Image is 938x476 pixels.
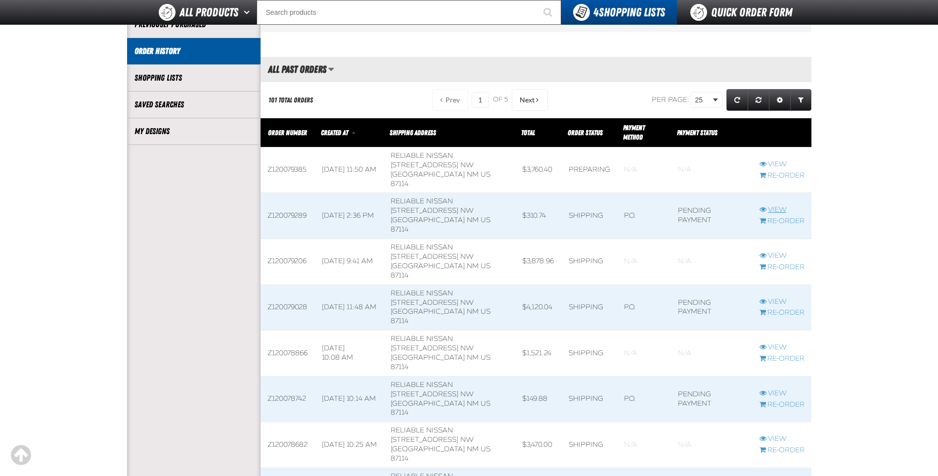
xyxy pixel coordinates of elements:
[481,445,491,453] span: US
[617,239,671,285] td: Blank
[261,331,315,377] td: Z120078866
[391,307,465,316] span: [GEOGRAPHIC_DATA]
[261,422,315,468] td: Z120078682
[391,381,453,389] span: Reliable Nissan
[391,161,474,169] span: [STREET_ADDRESS] NW
[562,285,617,331] td: Shipping
[671,331,752,377] td: Blank
[134,126,253,137] a: My Designs
[467,216,479,224] span: NM
[481,170,491,179] span: US
[617,193,671,239] td: P.O.
[328,61,334,78] button: Manage grid views. Current view is All Past Orders
[481,353,491,362] span: US
[759,389,804,398] a: View Z120078742 order
[568,129,603,137] a: Order Status
[515,422,562,468] td: $3,470.00
[134,72,253,84] a: Shopping Lists
[562,376,617,422] td: Shipping
[315,285,384,331] td: [DATE] 11:48 AM
[391,262,465,270] span: [GEOGRAPHIC_DATA]
[391,216,465,224] span: [GEOGRAPHIC_DATA]
[562,193,617,239] td: Shipping
[671,193,752,239] td: Pending payment
[467,262,479,270] span: NM
[481,216,491,224] span: US
[134,99,253,110] a: Saved Searches
[391,408,408,417] bdo: 87114
[759,171,804,181] a: Re-Order Z120079385 order
[521,129,535,137] a: Total
[261,147,315,193] td: Z120079385
[593,5,599,19] strong: 4
[759,251,804,261] a: View Z120079206 order
[562,147,617,193] td: Preparing
[617,331,671,377] td: Blank
[391,206,474,215] span: [STREET_ADDRESS] NW
[726,89,748,111] a: Refresh grid action
[759,446,804,455] a: Re-Order Z120078682 order
[391,363,408,371] bdo: 87114
[268,129,307,137] span: Order Number
[134,46,253,57] a: Order History
[315,147,384,193] td: [DATE] 11:50 AM
[391,445,465,453] span: [GEOGRAPHIC_DATA]
[261,285,315,331] td: Z120079028
[759,160,804,169] a: View Z120079385 order
[617,285,671,331] td: P.O.
[315,331,384,377] td: [DATE] 10:08 AM
[671,376,752,422] td: Pending payment
[391,390,474,398] span: [STREET_ADDRESS] NW
[261,193,315,239] td: Z120079289
[268,95,313,105] div: 101 Total Orders
[759,263,804,272] a: Re-Order Z120079206 order
[315,422,384,468] td: [DATE] 10:25 AM
[391,344,474,352] span: [STREET_ADDRESS] NW
[748,89,769,111] a: Reset grid action
[391,435,474,444] span: [STREET_ADDRESS] NW
[759,400,804,410] a: Re-Order Z120078742 order
[391,225,408,234] bdo: 87114
[315,239,384,285] td: [DATE] 9:41 AM
[677,129,717,137] span: Payment Status
[467,307,479,316] span: NM
[261,376,315,422] td: Z120078742
[391,353,465,362] span: [GEOGRAPHIC_DATA]
[671,147,752,193] td: Blank
[467,445,479,453] span: NM
[652,95,689,104] span: Per page:
[790,89,811,111] a: Expand or Collapse Grid Filters
[179,3,238,21] span: All Products
[391,334,453,343] span: Reliable Nissan
[515,239,562,285] td: $3,878.96
[467,353,479,362] span: NM
[261,64,326,75] h2: All Past Orders
[391,170,465,179] span: [GEOGRAPHIC_DATA]
[515,331,562,377] td: $1,521.24
[481,307,491,316] span: US
[391,289,453,297] span: Reliable Nissan
[759,217,804,226] a: Re-Order Z120079289 order
[759,308,804,318] a: Re-Order Z120079028 order
[493,95,508,104] span: of 5
[515,147,562,193] td: $3,760.40
[562,239,617,285] td: Shipping
[623,124,645,141] span: Payment Method
[759,434,804,444] a: View Z120078682 order
[391,271,408,280] bdo: 87114
[391,399,465,408] span: [GEOGRAPHIC_DATA]
[671,239,752,285] td: Blank
[391,454,408,463] bdo: 87114
[593,5,665,19] span: Shopping Lists
[10,444,32,466] div: Scroll to the top
[759,205,804,215] a: View Z120079289 order
[515,285,562,331] td: $4,120.04
[695,95,711,105] span: 25
[617,422,671,468] td: Blank
[515,376,562,422] td: $149.88
[759,354,804,364] a: Re-Order Z120078866 order
[391,180,408,188] bdo: 87114
[759,297,804,307] a: View Z120079028 order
